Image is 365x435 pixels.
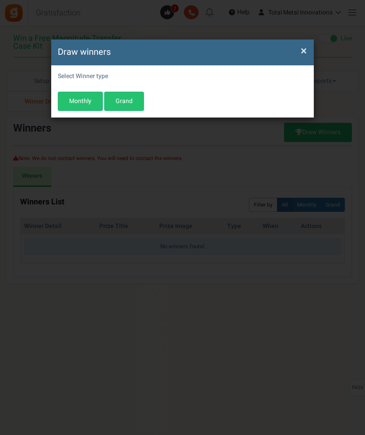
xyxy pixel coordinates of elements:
h4: Draw winners [58,46,307,59]
button: Close [301,46,307,56]
label: Select Winner type [58,72,108,81]
span: × [301,43,307,59]
button: Grand [104,92,144,111]
button: Monthly [58,92,103,111]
